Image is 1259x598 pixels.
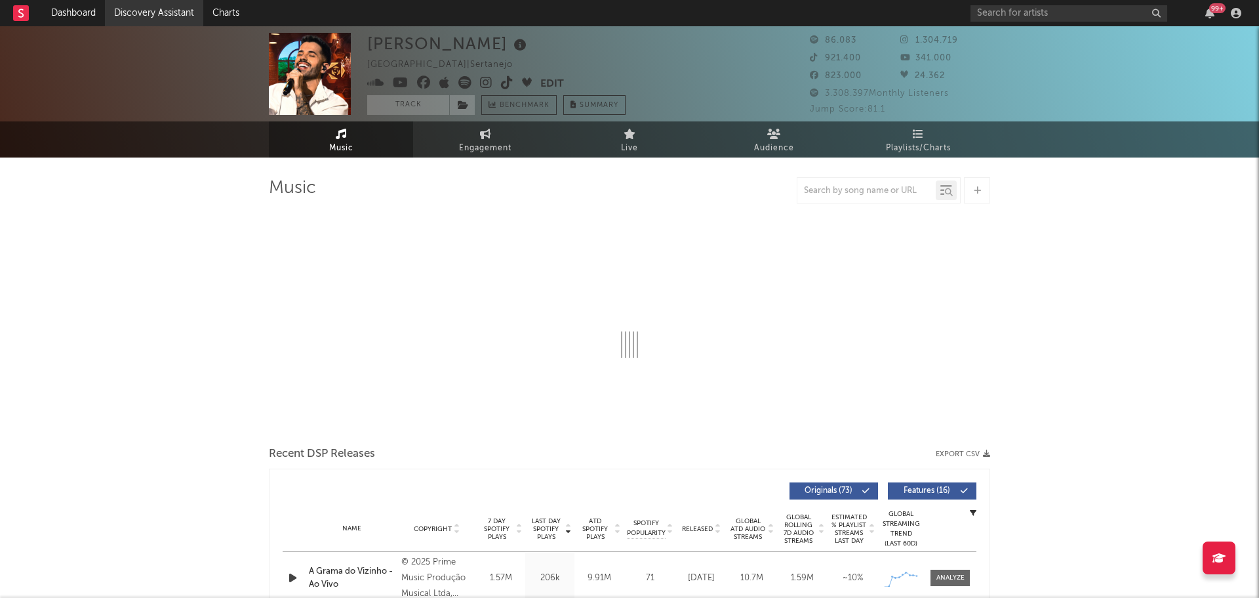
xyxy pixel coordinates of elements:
span: Features ( 16 ) [896,487,957,495]
a: A Grama do Vizinho - Ao Vivo [309,565,395,591]
span: Global Rolling 7D Audio Streams [780,513,816,545]
button: 99+ [1205,8,1214,18]
div: 1.59M [780,572,824,585]
button: Features(16) [888,482,976,500]
span: 921.400 [810,54,861,62]
a: Playlists/Charts [846,121,990,158]
span: ATD Spotify Plays [578,517,612,541]
div: [PERSON_NAME] [367,33,530,54]
a: Music [269,121,413,158]
span: 823.000 [810,72,862,80]
span: Spotify Popularity [627,519,666,538]
div: Global Streaming Trend (Last 60D) [881,509,921,549]
span: 1.304.719 [900,36,958,45]
input: Search by song name or URL [797,186,936,196]
button: Originals(73) [789,482,878,500]
div: Name [309,524,395,534]
span: Global ATD Audio Streams [730,517,766,541]
a: Live [557,121,702,158]
a: Benchmark [481,95,557,115]
div: 9.91M [578,572,620,585]
span: Audience [754,140,794,156]
span: 86.083 [810,36,856,45]
div: 1.57M [479,572,522,585]
button: Edit [540,76,564,93]
span: Engagement [459,140,511,156]
span: Recent DSP Releases [269,446,375,462]
span: 7 Day Spotify Plays [479,517,514,541]
span: Originals ( 73 ) [798,487,858,495]
span: 24.362 [900,72,945,80]
span: 3.308.397 Monthly Listeners [810,89,949,98]
button: Track [367,95,449,115]
div: 99 + [1209,3,1226,13]
span: 341.000 [900,54,951,62]
span: Live [621,140,638,156]
span: Copyright [414,525,452,533]
button: Export CSV [936,450,990,458]
button: Summary [563,95,626,115]
span: Last Day Spotify Plays [529,517,563,541]
span: Summary [580,102,618,109]
a: Engagement [413,121,557,158]
span: Estimated % Playlist Streams Last Day [831,513,867,545]
div: 206k [529,572,571,585]
span: Released [682,525,713,533]
div: [GEOGRAPHIC_DATA] | Sertanejo [367,57,528,73]
div: 71 [627,572,673,585]
span: Playlists/Charts [886,140,951,156]
div: 10.7M [730,572,774,585]
input: Search for artists [970,5,1167,22]
span: Music [329,140,353,156]
div: [DATE] [679,572,723,585]
span: Jump Score: 81.1 [810,105,885,114]
a: Audience [702,121,846,158]
span: Benchmark [500,98,550,114]
div: ~ 10 % [831,572,875,585]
